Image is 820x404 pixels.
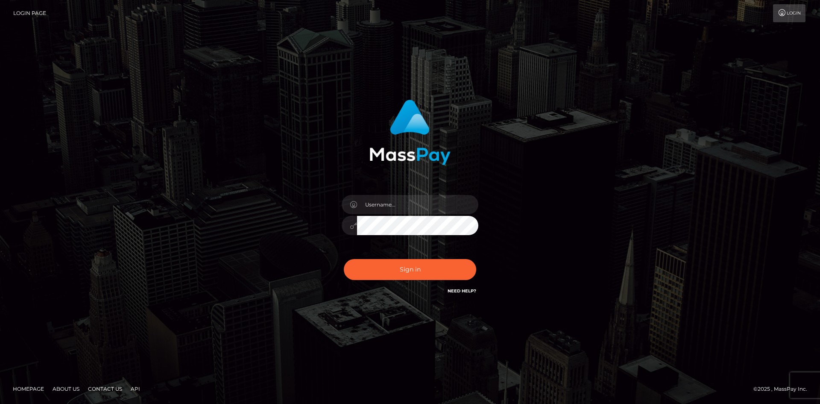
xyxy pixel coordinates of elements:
input: Username... [357,195,478,214]
div: © 2025 , MassPay Inc. [753,384,814,394]
a: Contact Us [85,382,126,395]
a: Homepage [9,382,47,395]
img: MassPay Login [369,100,451,165]
a: API [127,382,143,395]
button: Sign in [344,259,476,280]
a: About Us [49,382,83,395]
a: Login Page [13,4,46,22]
a: Need Help? [448,288,476,294]
a: Login [773,4,805,22]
